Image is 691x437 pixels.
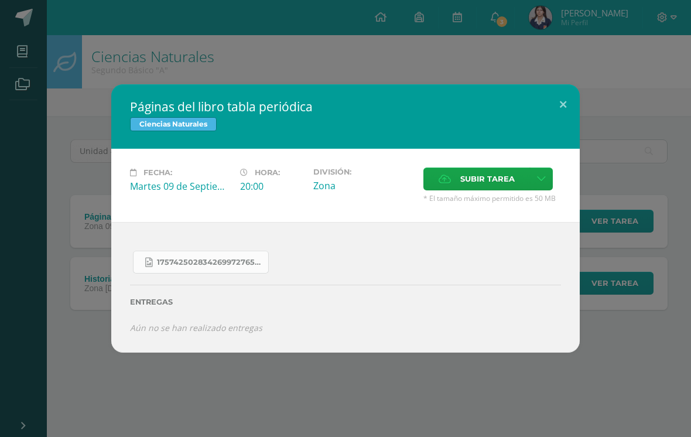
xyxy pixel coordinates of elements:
span: * El tamaño máximo permitido es 50 MB [423,193,561,203]
label: División: [313,168,414,176]
span: 17574250283426997276571490175841.jpg [157,258,262,267]
a: 17574250283426997276571490175841.jpg [133,251,269,274]
div: Zona [313,179,414,192]
span: Subir tarea [460,168,515,190]
span: Hora: [255,168,280,177]
span: Fecha: [143,168,172,177]
i: Aún no se han realizado entregas [130,322,262,333]
div: 20:00 [240,180,304,193]
h2: Páginas del libro tabla periódica [130,98,561,115]
button: Close (Esc) [546,84,580,124]
span: Ciencias Naturales [130,117,217,131]
div: Martes 09 de Septiembre [130,180,231,193]
label: Entregas [130,298,561,306]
